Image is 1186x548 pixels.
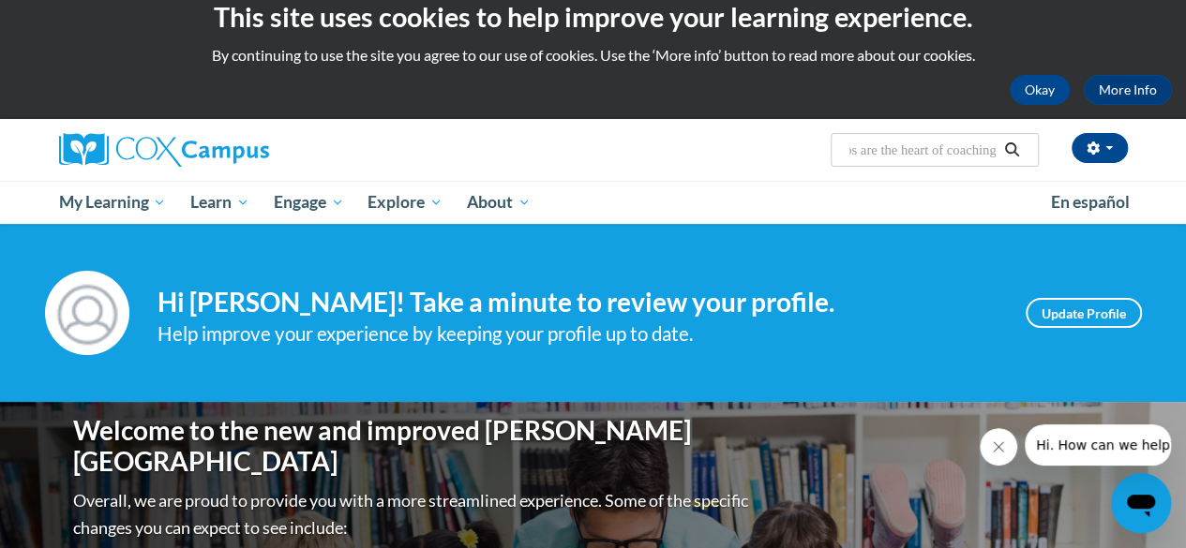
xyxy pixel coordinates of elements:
[980,428,1017,466] iframe: Close message
[158,318,998,349] div: Help improve your experience by keeping your profile up to date.
[355,181,455,224] a: Explore
[1025,424,1171,466] iframe: Message from company
[274,191,344,214] span: Engage
[1039,183,1142,222] a: En español
[47,181,179,224] a: My Learning
[11,13,152,28] span: Hi. How can we help?
[848,139,998,161] input: Search Courses
[1010,75,1070,105] button: Okay
[1072,133,1128,163] button: Account Settings
[73,415,753,478] h1: Welcome to the new and improved [PERSON_NAME][GEOGRAPHIC_DATA]
[190,191,249,214] span: Learn
[178,181,262,224] a: Learn
[1026,298,1142,328] a: Update Profile
[59,133,397,167] a: Cox Campus
[45,181,1142,224] div: Main menu
[467,191,531,214] span: About
[455,181,543,224] a: About
[1084,75,1172,105] a: More Info
[59,133,269,167] img: Cox Campus
[58,191,166,214] span: My Learning
[1111,473,1171,533] iframe: Button to launch messaging window
[158,287,998,318] h4: Hi [PERSON_NAME]! Take a minute to review your profile.
[14,45,1172,66] p: By continuing to use the site you agree to our use of cookies. Use the ‘More info’ button to read...
[368,191,443,214] span: Explore
[1051,192,1130,212] span: En español
[73,487,753,541] p: Overall, we are proud to provide you with a more streamlined experience. Some of the specific cha...
[45,271,129,355] img: Profile Image
[998,139,1026,161] button: Search
[262,181,356,224] a: Engage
